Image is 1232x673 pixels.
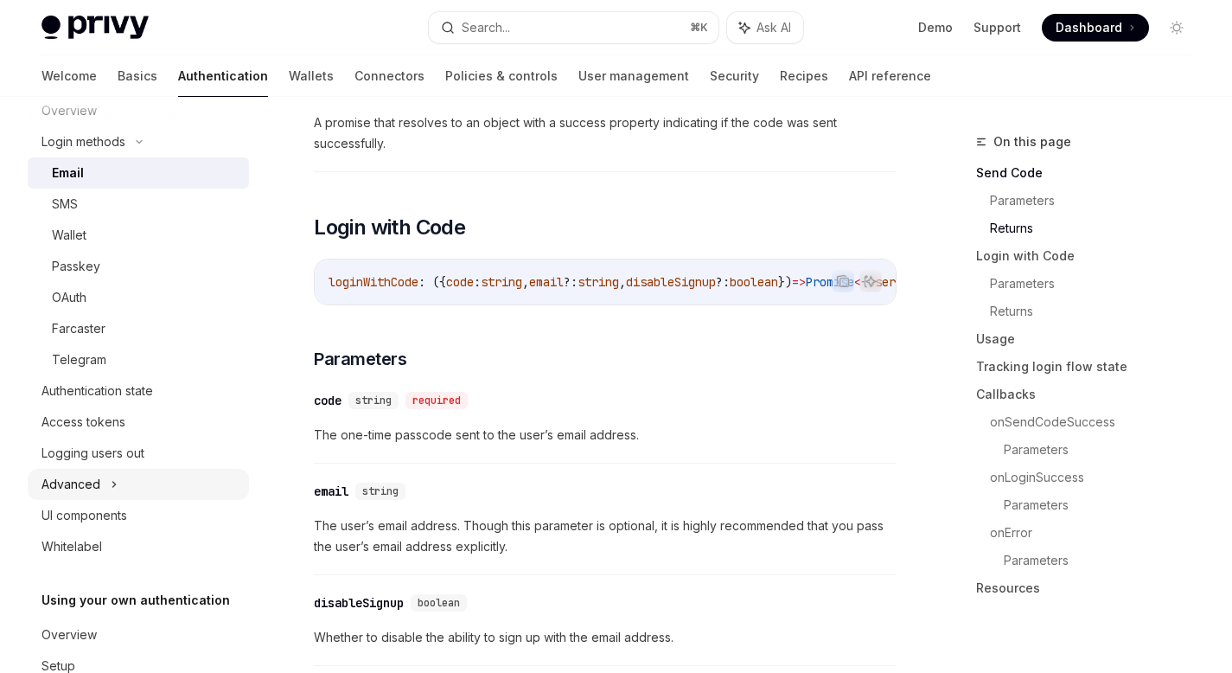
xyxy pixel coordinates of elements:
[976,574,1204,602] a: Resources
[355,394,392,407] span: string
[28,157,249,189] a: Email
[710,55,759,97] a: Security
[28,251,249,282] a: Passkey
[918,19,953,36] a: Demo
[854,274,861,290] span: <
[973,19,1021,36] a: Support
[28,531,249,562] a: Whitelabel
[41,412,125,433] div: Access tokens
[314,392,342,409] div: code
[1004,491,1204,519] a: Parameters
[976,353,1204,381] a: Tracking login flow state
[52,194,78,215] div: SMS
[859,270,882,292] button: Ask AI
[52,318,105,339] div: Farcaster
[28,282,249,313] a: OAuth
[314,483,348,500] div: email
[28,500,249,531] a: UI components
[28,375,249,407] a: Authentication state
[990,215,1204,242] a: Returns
[314,347,406,371] span: Parameters
[780,55,828,97] a: Recipes
[868,274,896,290] span: user
[976,325,1204,353] a: Usage
[578,55,689,97] a: User management
[529,274,564,290] span: email
[1004,436,1204,464] a: Parameters
[405,392,468,409] div: required
[849,55,931,97] a: API reference
[314,112,897,154] span: A promise that resolves to an object with a success property indicating if the code was sent succ...
[990,298,1204,325] a: Returns
[28,619,249,651] a: Overview
[990,408,1204,436] a: onSendCodeSuccess
[41,590,230,611] h5: Using your own authentication
[806,274,854,290] span: Promise
[730,274,778,290] span: boolean
[990,519,1204,547] a: onError
[28,344,249,375] a: Telegram
[832,270,854,292] button: Copy the contents from the code block
[28,189,249,220] a: SMS
[756,19,791,36] span: Ask AI
[1042,14,1149,42] a: Dashboard
[52,349,106,370] div: Telegram
[118,55,157,97] a: Basics
[976,381,1204,408] a: Callbacks
[41,443,144,464] div: Logging users out
[41,505,127,526] div: UI components
[1056,19,1122,36] span: Dashboard
[727,12,803,43] button: Ask AI
[1163,14,1191,42] button: Toggle dark mode
[41,381,153,401] div: Authentication state
[289,55,334,97] a: Wallets
[564,274,578,290] span: ?:
[52,163,84,183] div: Email
[314,516,897,557] span: The user’s email address. Though this parameter is optional, it is highly recommended that you pa...
[445,55,558,97] a: Policies & controls
[362,484,399,498] span: string
[41,55,97,97] a: Welcome
[314,627,897,648] span: Whether to disable the ability to sign up with the email address.
[792,274,806,290] span: =>
[1004,547,1204,574] a: Parameters
[619,274,626,290] span: ,
[28,220,249,251] a: Wallet
[481,274,522,290] span: string
[178,55,268,97] a: Authentication
[522,274,529,290] span: ,
[314,594,404,612] div: disableSignup
[446,274,474,290] span: code
[41,16,149,40] img: light logo
[41,625,97,645] div: Overview
[990,187,1204,215] a: Parameters
[41,536,102,557] div: Whitelabel
[41,474,100,495] div: Advanced
[329,274,418,290] span: loginWithCode
[976,159,1204,187] a: Send Code
[354,55,424,97] a: Connectors
[429,12,718,43] button: Search...⌘K
[990,270,1204,298] a: Parameters
[462,17,510,38] div: Search...
[52,256,100,277] div: Passkey
[52,287,86,308] div: OAuth
[778,274,792,290] span: })
[28,407,249,438] a: Access tokens
[418,274,446,290] span: : ({
[52,225,86,246] div: Wallet
[993,131,1071,152] span: On this page
[41,131,125,152] div: Login methods
[626,274,716,290] span: disableSignup
[474,274,481,290] span: :
[314,214,465,241] span: Login with Code
[28,438,249,469] a: Logging users out
[418,596,460,610] span: boolean
[314,425,897,445] span: The one-time passcode sent to the user’s email address.
[716,274,730,290] span: ?:
[690,21,708,35] span: ⌘ K
[578,274,619,290] span: string
[990,464,1204,491] a: onLoginSuccess
[28,313,249,344] a: Farcaster
[976,242,1204,270] a: Login with Code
